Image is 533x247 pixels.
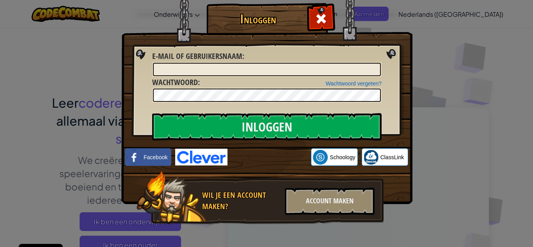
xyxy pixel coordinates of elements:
[175,149,227,165] img: clever-logo-blue.png
[313,150,328,165] img: schoology.png
[202,190,280,212] div: Wil je een account maken?
[152,77,200,88] label: :
[326,80,382,87] a: Wachtwoord vergeten?
[285,188,375,215] div: Account maken
[152,51,242,61] span: E-mail of gebruikersnaam
[227,149,311,166] iframe: Knop Inloggen met Google
[127,150,142,165] img: facebook_small.png
[152,113,382,140] input: Inloggen
[208,12,308,26] h1: Inloggen
[380,153,404,161] span: ClassLink
[152,51,244,62] label: :
[330,153,355,161] span: Schoology
[144,153,167,161] span: Facebook
[152,77,198,87] span: Wachtwoord
[364,150,378,165] img: classlink-logo-small.png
